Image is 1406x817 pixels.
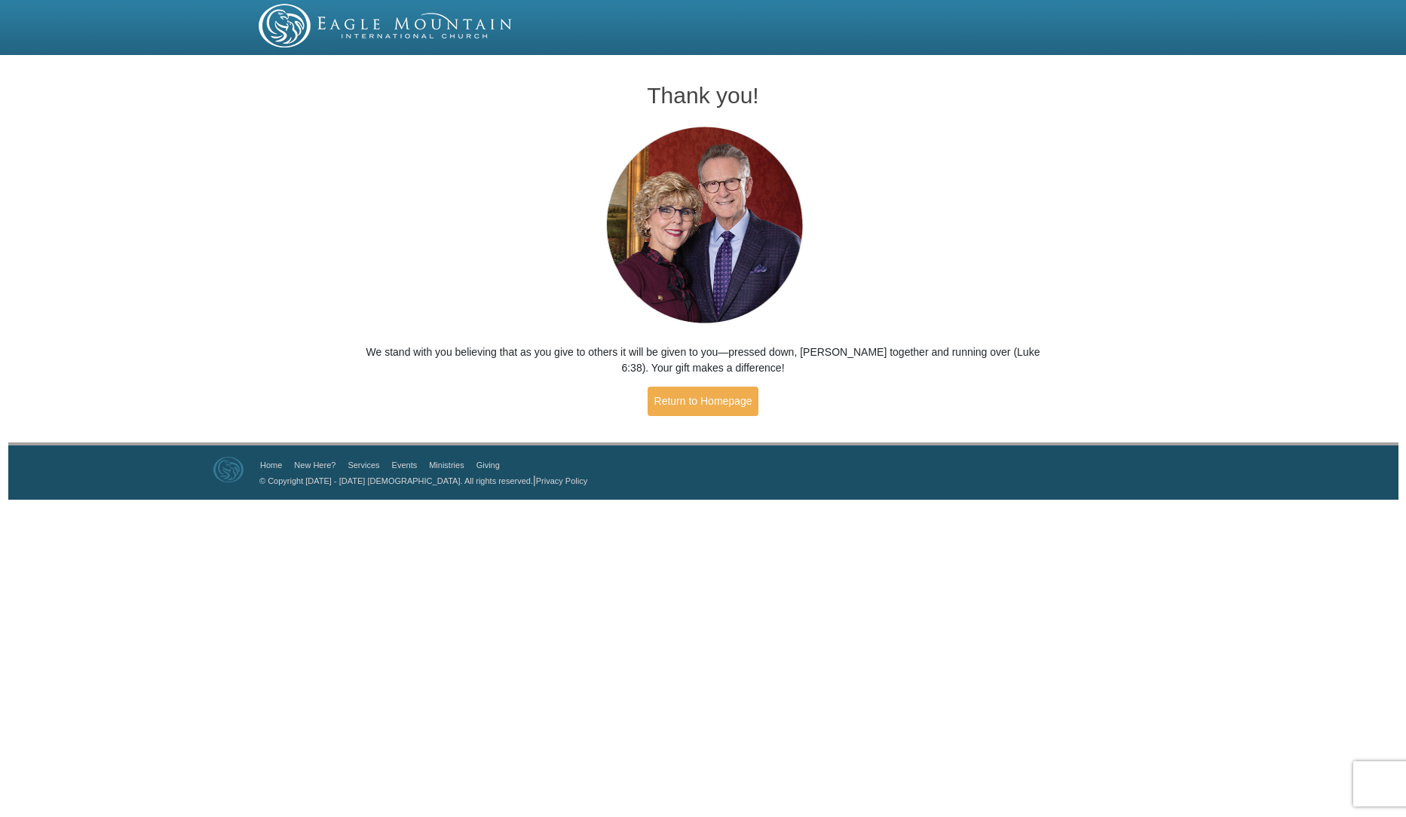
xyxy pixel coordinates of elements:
a: Events [392,461,418,470]
a: New Here? [294,461,335,470]
h1: Thank you! [360,83,1047,108]
a: Privacy Policy [536,476,587,485]
a: Giving [476,461,500,470]
p: | [254,473,587,488]
img: Pastors George and Terri Pearsons [592,122,814,329]
a: Services [348,461,379,470]
a: © Copyright [DATE] - [DATE] [DEMOGRAPHIC_DATA]. All rights reserved. [259,476,533,485]
a: Ministries [429,461,464,470]
img: Eagle Mountain International Church [213,457,244,482]
a: Home [260,461,282,470]
a: Return to Homepage [648,387,759,416]
img: EMIC [259,4,513,47]
p: We stand with you believing that as you give to others it will be given to you—pressed down, [PER... [360,344,1047,376]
